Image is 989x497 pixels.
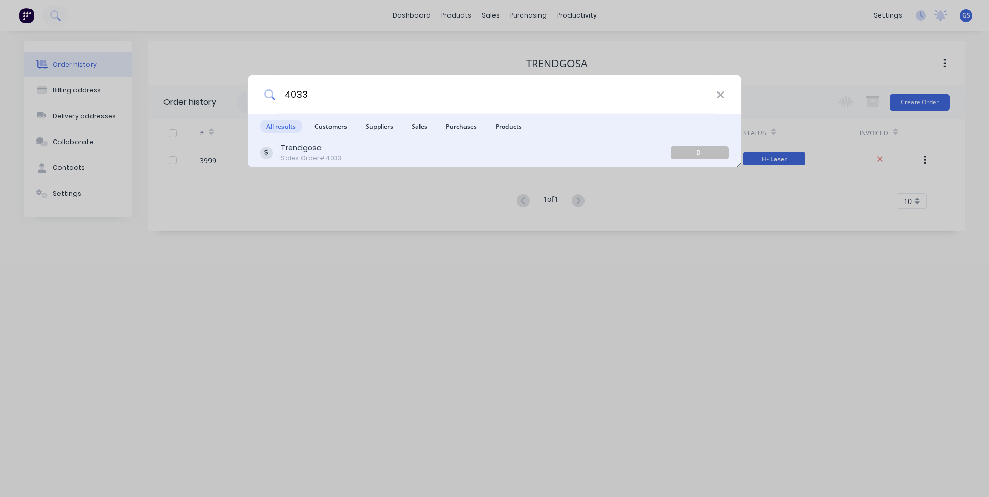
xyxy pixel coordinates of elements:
[281,143,341,153] div: Trendgosa
[260,120,302,133] span: All results
[440,120,483,133] span: Purchases
[281,153,341,163] div: Sales Order #4033
[406,120,433,133] span: Sales
[489,120,528,133] span: Products
[359,120,399,133] span: Suppliers
[308,120,353,133] span: Customers
[671,146,729,159] div: D- Drawing/Drafting
[276,75,716,114] input: Start typing a customer or supplier name to create a new order...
